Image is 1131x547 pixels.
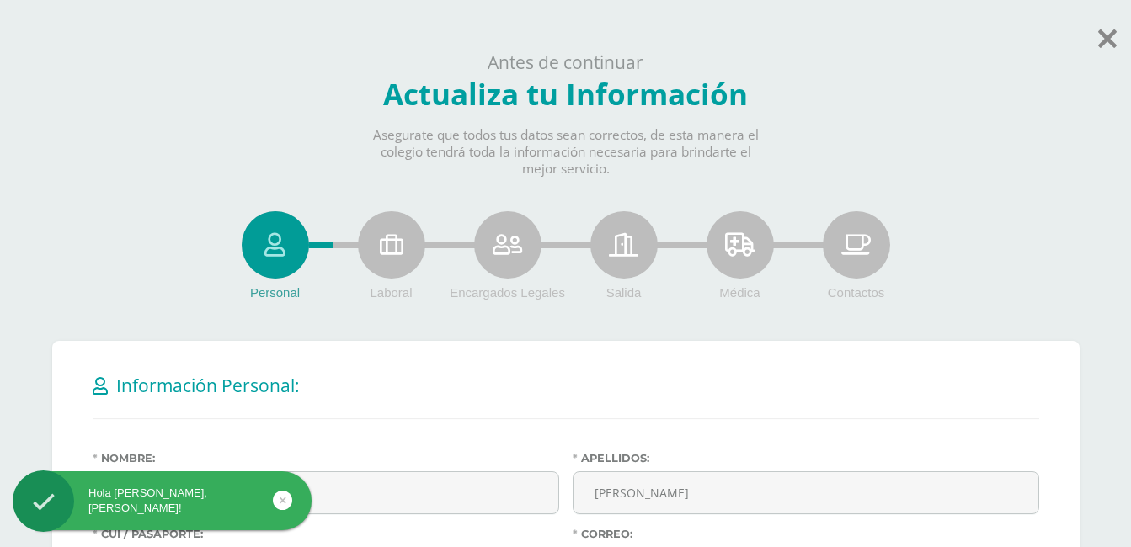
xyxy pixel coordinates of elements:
[359,127,773,178] p: Asegurate que todos tus datos sean correctos, de esta manera el colegio tendrá toda la informació...
[13,486,312,516] div: Hola [PERSON_NAME], [PERSON_NAME]!
[488,50,643,74] span: Antes de continuar
[116,374,300,397] span: Información Personal:
[250,285,300,300] span: Personal
[1098,15,1117,55] a: Saltar actualización de datos
[573,452,1039,465] label: Apellidos:
[719,285,760,300] span: Médica
[828,285,885,300] span: Contactos
[573,528,1039,540] label: Correo:
[574,472,1038,513] input: Apellidos
[370,285,412,300] span: Laboral
[606,285,642,300] span: Salida
[93,452,559,465] label: Nombre:
[450,285,565,300] span: Encargados Legales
